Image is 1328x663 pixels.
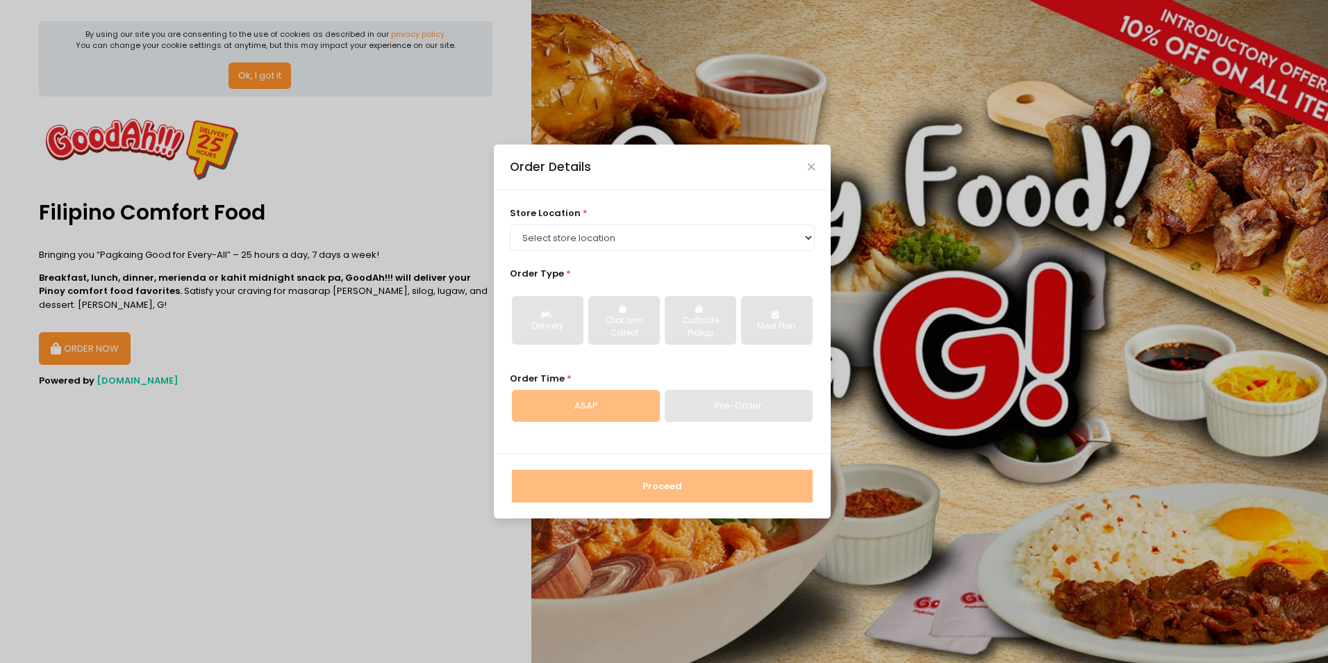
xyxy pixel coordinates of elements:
[588,296,660,345] button: Click and Collect
[522,320,574,333] div: Delivery
[665,296,736,345] button: Curbside Pickup
[510,158,591,176] div: Order Details
[751,320,803,333] div: Meal Plan
[598,315,650,339] div: Click and Collect
[512,296,583,345] button: Delivery
[674,315,727,339] div: Curbside Pickup
[510,206,581,220] span: store location
[512,470,813,503] button: Proceed
[741,296,813,345] button: Meal Plan
[510,372,565,385] span: Order Time
[510,267,564,280] span: Order Type
[808,163,815,170] button: Close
